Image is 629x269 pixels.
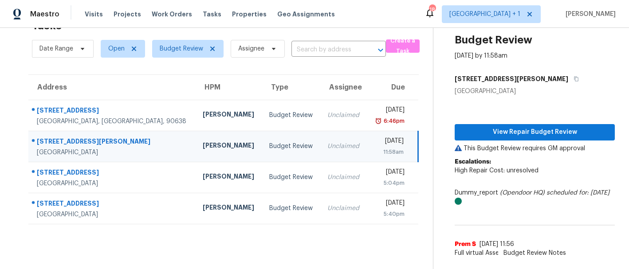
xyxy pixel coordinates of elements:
[562,10,616,19] span: [PERSON_NAME]
[374,168,405,179] div: [DATE]
[160,44,203,53] span: Budget Review
[203,203,255,214] div: [PERSON_NAME]
[37,137,189,148] div: [STREET_ADDRESS][PERSON_NAME]
[455,168,539,174] span: High Repair Cost: unresolved
[374,136,404,148] div: [DATE]
[449,10,520,19] span: [GEOGRAPHIC_DATA] + 1
[382,117,405,125] div: 6:46pm
[374,148,404,156] div: 11:58am
[429,5,435,14] div: 18
[327,173,360,182] div: Unclaimed
[232,10,267,19] span: Properties
[37,199,189,210] div: [STREET_ADDRESS]
[455,124,615,140] button: View Repair Budget Review
[37,148,189,157] div: [GEOGRAPHIC_DATA]
[152,10,192,19] span: Work Orders
[390,36,416,56] span: Create a Task
[374,199,405,210] div: [DATE]
[455,35,532,44] h2: Budget Review
[262,75,321,100] th: Type
[269,111,314,120] div: Budget Review
[85,10,103,19] span: Visits
[269,142,314,151] div: Budget Review
[269,204,314,213] div: Budget Review
[327,142,360,151] div: Unclaimed
[37,210,189,219] div: [GEOGRAPHIC_DATA]
[455,87,615,96] div: [GEOGRAPHIC_DATA]
[28,75,196,100] th: Address
[37,117,189,126] div: [GEOGRAPHIC_DATA], [GEOGRAPHIC_DATA], 90638
[498,249,571,257] span: Budget Review Notes
[480,241,514,247] span: [DATE] 11:56
[374,44,387,56] button: Open
[269,173,314,182] div: Budget Review
[327,204,360,213] div: Unclaimed
[203,11,221,17] span: Tasks
[455,51,507,60] div: [DATE] by 11:58am
[320,75,367,100] th: Assignee
[455,74,568,83] h5: [STREET_ADDRESS][PERSON_NAME]
[462,127,608,138] span: View Repair Budget Review
[114,10,141,19] span: Projects
[30,10,59,19] span: Maestro
[291,43,361,57] input: Search by address
[37,106,189,117] div: [STREET_ADDRESS]
[455,144,615,153] p: This Budget Review requires GM approval
[37,179,189,188] div: [GEOGRAPHIC_DATA]
[203,110,255,121] div: [PERSON_NAME]
[37,168,189,179] div: [STREET_ADDRESS]
[455,159,491,165] b: Escalations:
[568,71,580,87] button: Copy Address
[386,39,420,53] button: Create a Task
[203,141,255,152] div: [PERSON_NAME]
[277,10,335,19] span: Geo Assignments
[108,44,125,53] span: Open
[39,44,73,53] span: Date Range
[455,240,476,249] span: Prem S
[327,111,360,120] div: Unclaimed
[203,172,255,183] div: [PERSON_NAME]
[455,249,615,257] span: Full virtual Assessment completed.
[546,190,609,196] i: scheduled for: [DATE]
[32,21,62,30] h2: Tasks
[455,188,615,206] div: Dummy_report
[238,44,264,53] span: Assignee
[500,190,545,196] i: (Opendoor HQ)
[374,179,405,187] div: 5:04pm
[196,75,262,100] th: HPM
[374,210,405,218] div: 5:40pm
[367,75,418,100] th: Due
[374,105,405,117] div: [DATE]
[375,117,382,125] img: Overdue Alarm Icon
